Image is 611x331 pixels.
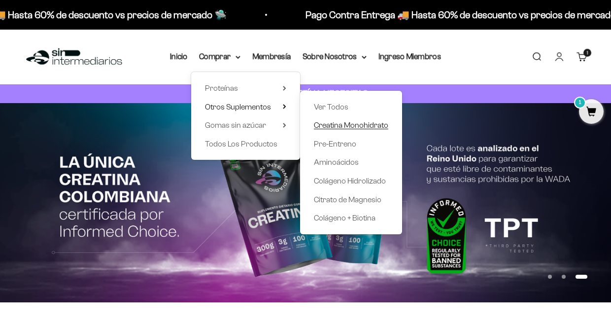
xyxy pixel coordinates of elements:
[314,101,388,113] a: Ver Todos
[314,158,359,166] span: Aminoácidos
[314,138,388,150] a: Pre-Entreno
[205,121,266,129] span: Gomas sin azúcar
[314,212,388,224] a: Colágeno + Biotina
[205,84,238,92] span: Proteínas
[170,52,187,61] a: Inicio
[314,103,348,111] span: Ver Todos
[314,177,386,185] span: Colágeno Hidrolizado
[574,97,586,109] mark: 1
[378,52,441,61] a: Ingreso Miembros
[314,195,381,204] span: Citrato de Magnesio
[579,107,604,118] a: 1
[314,156,388,169] a: Aminoácidos
[587,50,588,55] span: 1
[205,101,286,113] summary: Otros Suplementos
[314,175,388,187] a: Colágeno Hidrolizado
[205,138,286,150] a: Todos Los Productos
[314,121,388,129] span: Creatina Monohidrato
[314,214,375,222] span: Colágeno + Biotina
[205,82,286,95] summary: Proteínas
[205,119,286,132] summary: Gomas sin azúcar
[314,193,388,206] a: Citrato de Magnesio
[199,50,240,63] summary: Comprar
[303,50,367,63] summary: Sobre Nosotros
[205,103,271,111] span: Otros Suplementos
[252,52,291,61] a: Membresía
[205,140,277,148] span: Todos Los Productos
[314,119,388,132] a: Creatina Monohidrato
[314,140,356,148] span: Pre-Entreno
